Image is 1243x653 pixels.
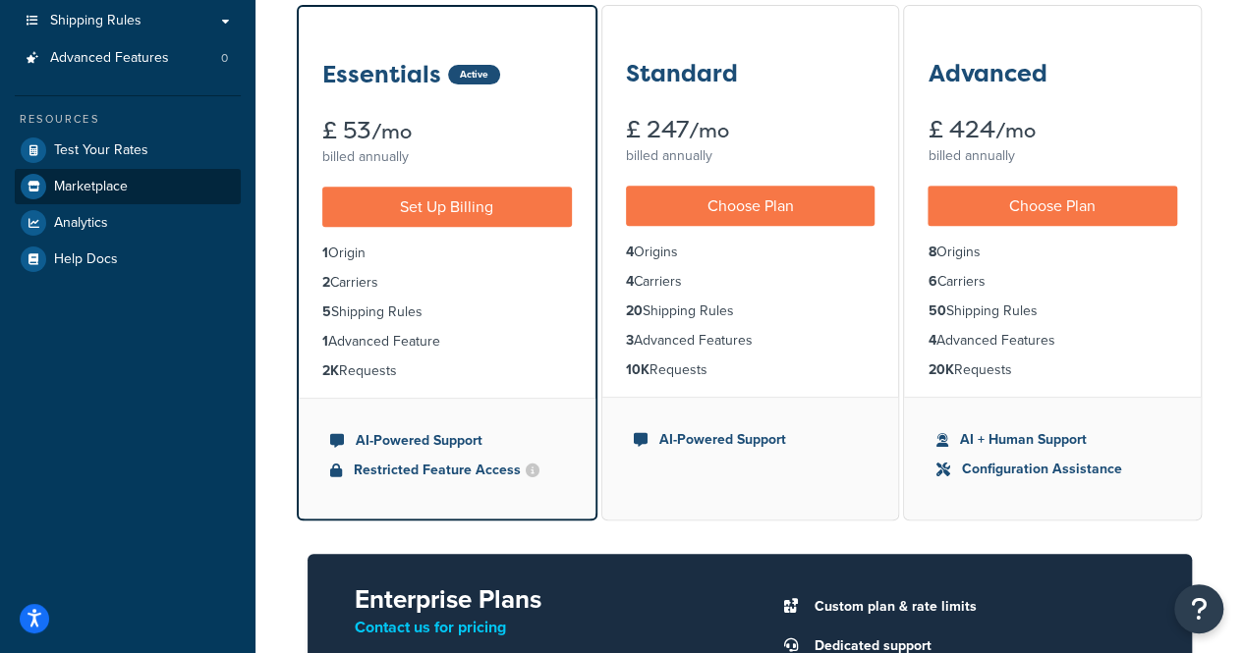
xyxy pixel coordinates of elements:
[928,359,1177,381] li: Requests
[322,243,328,263] strong: 1
[928,330,1177,352] li: Advanced Features
[626,359,650,380] strong: 10K
[15,169,241,204] a: Marketplace
[15,133,241,168] a: Test Your Rates
[928,118,1177,142] div: £ 424
[928,300,1177,322] li: Shipping Rules
[634,429,868,451] li: AI-Powered Support
[928,61,1046,86] h3: Advanced
[355,614,718,641] p: Contact us for pricing
[322,301,572,323] li: Shipping Rules
[54,251,118,268] span: Help Docs
[1174,584,1223,633] button: Open Resource Center
[689,117,729,144] small: /mo
[15,205,241,241] a: Analytics
[322,187,572,227] a: Set Up Billing
[54,142,148,159] span: Test Your Rates
[626,271,634,292] strong: 4
[371,118,412,145] small: /mo
[322,143,572,171] div: billed annually
[322,360,339,381] strong: 2K
[626,242,876,263] li: Origins
[928,300,945,321] strong: 50
[626,330,876,352] li: Advanced Features
[322,272,330,293] strong: 2
[322,119,572,143] div: £ 53
[15,242,241,277] a: Help Docs
[626,300,643,321] strong: 20
[626,242,634,262] strong: 4
[322,301,331,322] strong: 5
[15,40,241,77] a: Advanced Features 0
[626,330,634,351] strong: 3
[626,300,876,322] li: Shipping Rules
[928,359,953,380] strong: 20K
[928,186,1177,226] a: Choose Plan
[330,430,564,452] li: AI-Powered Support
[221,50,228,67] span: 0
[322,331,328,352] strong: 1
[626,61,738,86] h3: Standard
[15,111,241,128] div: Resources
[626,271,876,293] li: Carriers
[994,117,1035,144] small: /mo
[54,215,108,232] span: Analytics
[322,331,572,353] li: Advanced Feature
[928,271,936,292] strong: 6
[935,459,1169,480] li: Configuration Assistance
[928,242,1177,263] li: Origins
[928,242,935,262] strong: 8
[626,118,876,142] div: £ 247
[935,429,1169,451] li: AI + Human Support
[928,271,1177,293] li: Carriers
[928,142,1177,170] div: billed annually
[322,272,572,294] li: Carriers
[15,40,241,77] li: Advanced Features
[448,65,500,84] div: Active
[626,359,876,381] li: Requests
[928,330,935,351] strong: 4
[322,62,441,87] h3: Essentials
[322,243,572,264] li: Origin
[54,179,128,195] span: Marketplace
[805,593,1145,621] li: Custom plan & rate limits
[355,585,718,614] h2: Enterprise Plans
[50,13,141,29] span: Shipping Rules
[50,50,169,67] span: Advanced Features
[626,142,876,170] div: billed annually
[15,3,241,39] a: Shipping Rules
[626,186,876,226] a: Choose Plan
[322,360,572,382] li: Requests
[330,460,564,481] li: Restricted Feature Access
